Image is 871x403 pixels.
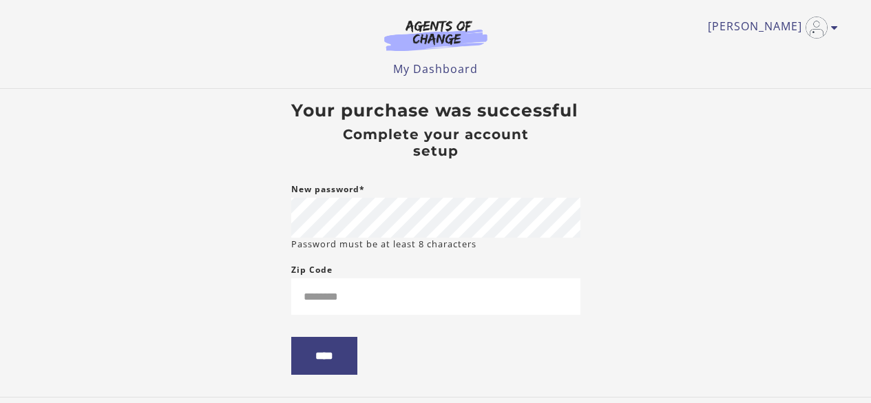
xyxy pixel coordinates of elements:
[370,19,502,51] img: Agents of Change Logo
[291,181,365,198] label: New password*
[291,262,333,278] label: Zip Code
[320,126,552,159] h4: Complete your account setup
[291,238,476,251] small: Password must be at least 8 characters
[291,100,580,121] h3: Your purchase was successful
[708,17,831,39] a: Toggle menu
[393,61,478,76] a: My Dashboard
